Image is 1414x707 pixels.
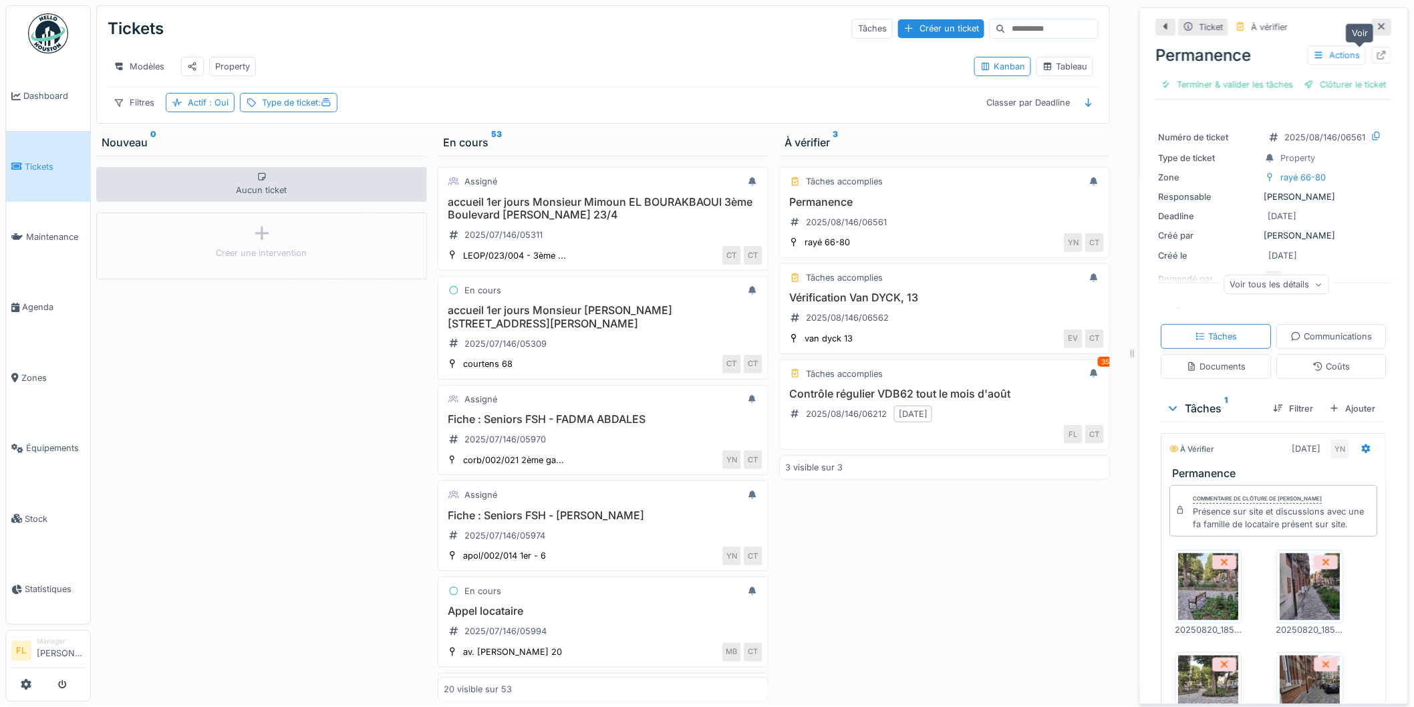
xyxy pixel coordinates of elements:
[464,337,547,350] div: 2025/07/146/05309
[444,304,762,329] h3: accueil 1er jours Monsieur [PERSON_NAME] [STREET_ADDRESS][PERSON_NAME]
[215,60,250,73] div: Property
[1159,229,1389,242] div: [PERSON_NAME]
[1064,425,1083,444] div: FL
[1299,76,1392,94] div: Clôturer le ticket
[898,19,984,37] div: Créer un ticket
[6,272,90,342] a: Agenda
[1064,233,1083,252] div: YN
[1159,210,1259,223] div: Deadline
[1224,275,1329,294] div: Voir tous les détails
[464,175,497,188] div: Assigné
[805,332,853,345] div: van dyck 13
[150,134,156,150] sup: 0
[108,57,170,76] div: Modèles
[744,450,762,469] div: CT
[1159,229,1259,242] div: Créé par
[444,509,762,522] h3: Fiche : Seniors FSH - [PERSON_NAME]
[96,167,427,202] div: Aucun ticket
[744,246,762,265] div: CT
[833,134,838,150] sup: 3
[1308,45,1367,65] div: Actions
[108,93,160,112] div: Filtres
[1159,190,1389,203] div: [PERSON_NAME]
[1175,623,1242,636] div: 20250820_185719.jpg
[1268,210,1297,223] div: [DATE]
[1324,400,1381,418] div: Ajouter
[464,229,543,241] div: 2025/07/146/05311
[1156,43,1392,67] div: Permanence
[463,646,562,658] div: av. [PERSON_NAME] 20
[1085,233,1104,252] div: CT
[722,547,741,565] div: YN
[1195,330,1238,343] div: Tâches
[1159,190,1259,203] div: Responsable
[1346,23,1374,43] div: Voir
[1159,171,1259,184] div: Zone
[463,549,546,562] div: apol/002/014 1er - 6
[1269,249,1298,262] div: [DATE]
[37,636,85,646] div: Manager
[22,301,85,313] span: Agenda
[6,413,90,483] a: Équipements
[1252,21,1288,33] div: À vérifier
[1159,131,1259,144] div: Numéro de ticket
[6,131,90,201] a: Tickets
[785,461,843,474] div: 3 visible sur 3
[108,11,164,46] div: Tickets
[1268,400,1319,418] div: Filtrer
[6,483,90,553] a: Stock
[464,433,546,446] div: 2025/07/146/05970
[744,547,762,565] div: CT
[1193,494,1322,504] div: Commentaire de clôture de [PERSON_NAME]
[806,216,887,229] div: 2025/08/146/06561
[1173,467,1381,480] h3: Permanence
[744,355,762,374] div: CT
[1291,330,1373,343] div: Communications
[444,683,512,696] div: 20 visible sur 53
[1281,152,1316,164] div: Property
[37,636,85,665] li: [PERSON_NAME]
[464,488,497,501] div: Assigné
[806,175,883,188] div: Tâches accomplies
[1331,440,1350,458] div: YN
[21,372,85,384] span: Zones
[1179,553,1239,620] img: alkvwgwx1p8ilxmab9of2bktx5au
[262,96,331,109] div: Type de ticket
[806,408,887,420] div: 2025/08/146/06212
[25,513,85,525] span: Stock
[899,408,928,420] div: [DATE]
[980,93,1076,112] div: Classer par Deadline
[806,368,883,380] div: Tâches accomplies
[102,134,422,150] div: Nouveau
[980,60,1025,73] div: Kanban
[785,134,1105,150] div: À vérifier
[464,393,497,406] div: Assigné
[1159,152,1259,164] div: Type de ticket
[23,90,85,102] span: Dashboard
[744,643,762,662] div: CT
[805,236,850,249] div: rayé 66-80
[1292,442,1321,455] div: [DATE]
[1042,60,1087,73] div: Tableau
[1225,400,1228,416] sup: 1
[1281,171,1326,184] div: rayé 66-80
[1167,400,1263,416] div: Tâches
[785,388,1104,400] h3: Contrôle régulier VDB62 tout le mois d'août
[443,134,763,150] div: En cours
[1098,357,1113,367] div: 35
[852,19,893,38] div: Tâches
[444,413,762,426] h3: Fiche : Seniors FSH - FADMA ABDALES
[1085,425,1104,444] div: CT
[464,529,545,542] div: 2025/07/146/05974
[491,134,502,150] sup: 53
[722,355,741,374] div: CT
[28,13,68,53] img: Badge_color-CXgf-gQk.svg
[785,291,1104,304] h3: Vérification Van DYCK, 13
[722,246,741,265] div: CT
[464,585,501,597] div: En cours
[806,311,889,324] div: 2025/08/146/06562
[206,98,229,108] span: : Oui
[463,454,564,466] div: corb/002/021 2ème ga...
[217,247,307,259] div: Créer une intervention
[1064,329,1083,348] div: EV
